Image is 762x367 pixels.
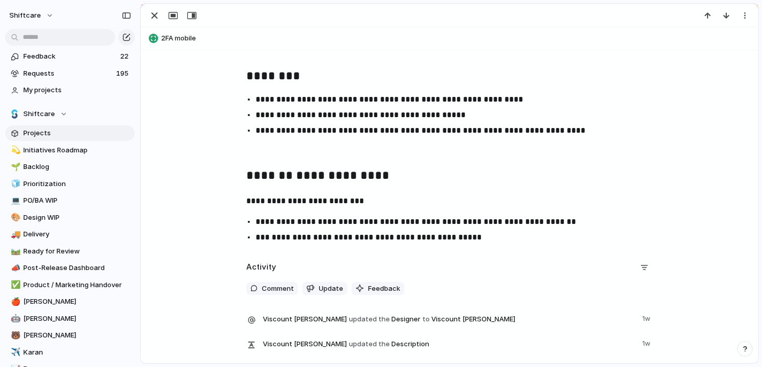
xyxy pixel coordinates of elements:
span: [PERSON_NAME] [23,330,131,341]
h2: Activity [246,261,276,273]
button: shiftcare [5,7,59,24]
span: Ready for Review [23,246,131,257]
div: 🛤️ [11,245,18,257]
div: 📣 [11,262,18,274]
button: Comment [246,282,298,295]
div: ✅ [11,279,18,291]
button: Update [302,282,347,295]
a: 🧊Prioritization [5,176,135,192]
span: 2FA mobile [161,33,753,44]
a: 💻PO/BA WIP [5,193,135,208]
a: My projects [5,82,135,98]
span: 1w [642,336,653,349]
span: My projects [23,85,131,95]
span: Shiftcare [23,109,55,119]
span: Viscount [PERSON_NAME] [431,314,515,324]
a: 📣Post-Release Dashboard [5,260,135,276]
span: Product / Marketing Handover [23,280,131,290]
span: Update [319,284,343,294]
div: 🤖 [11,313,18,324]
a: Projects [5,125,135,141]
button: Feedback [351,282,404,295]
button: 🍎 [9,297,20,307]
div: 💻 [11,195,18,207]
div: 🐻 [11,330,18,342]
button: 🎨 [9,213,20,223]
a: 💫Initiatives Roadmap [5,143,135,158]
a: 🎨Design WIP [5,210,135,225]
button: 🧊 [9,179,20,189]
button: 🤖 [9,314,20,324]
span: Post-Release Dashboard [23,263,131,273]
span: Delivery [23,229,131,239]
a: 🛤️Ready for Review [5,244,135,259]
button: 🌱 [9,162,20,172]
span: [PERSON_NAME] [23,297,131,307]
div: 💫 [11,144,18,156]
div: 🚚 [11,229,18,241]
span: PO/BA WIP [23,195,131,206]
a: ✈️Karan [5,345,135,360]
button: 2FA mobile [146,30,753,47]
span: 195 [116,68,131,79]
span: Backlog [23,162,131,172]
span: Initiatives Roadmap [23,145,131,156]
button: ✅ [9,280,20,290]
span: updated the [349,314,390,324]
a: 🌱Backlog [5,159,135,175]
span: Designer [263,312,636,326]
span: Viscount [PERSON_NAME] [263,339,347,349]
a: Feedback22 [5,49,135,64]
button: 🛤️ [9,246,20,257]
div: 🧊 [11,178,18,190]
span: Design WIP [23,213,131,223]
button: 🚚 [9,229,20,239]
span: Prioritization [23,179,131,189]
span: Karan [23,347,131,358]
span: Comment [262,284,294,294]
span: Projects [23,128,131,138]
span: 1w [642,312,653,324]
div: 🎨 [11,211,18,223]
a: 🤖[PERSON_NAME] [5,311,135,327]
span: [PERSON_NAME] [23,314,131,324]
span: Requests [23,68,113,79]
a: 🚚Delivery [5,227,135,242]
span: shiftcare [9,10,41,21]
a: 🍎[PERSON_NAME] [5,294,135,309]
a: 🐻[PERSON_NAME] [5,328,135,343]
div: ✈️ [11,346,18,358]
button: Shiftcare [5,106,135,122]
span: Feedback [368,284,400,294]
button: 🐻 [9,330,20,341]
span: Viscount [PERSON_NAME] [263,314,347,324]
span: Feedback [23,51,117,62]
button: ✈️ [9,347,20,358]
div: 🌱 [11,161,18,173]
span: updated the [349,339,390,349]
button: 💻 [9,195,20,206]
span: Description [263,336,636,351]
span: 22 [120,51,131,62]
a: ✅Product / Marketing Handover [5,277,135,293]
button: 💫 [9,145,20,156]
div: 🍎 [11,296,18,308]
a: Requests195 [5,66,135,81]
span: to [422,314,430,324]
button: 📣 [9,263,20,273]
